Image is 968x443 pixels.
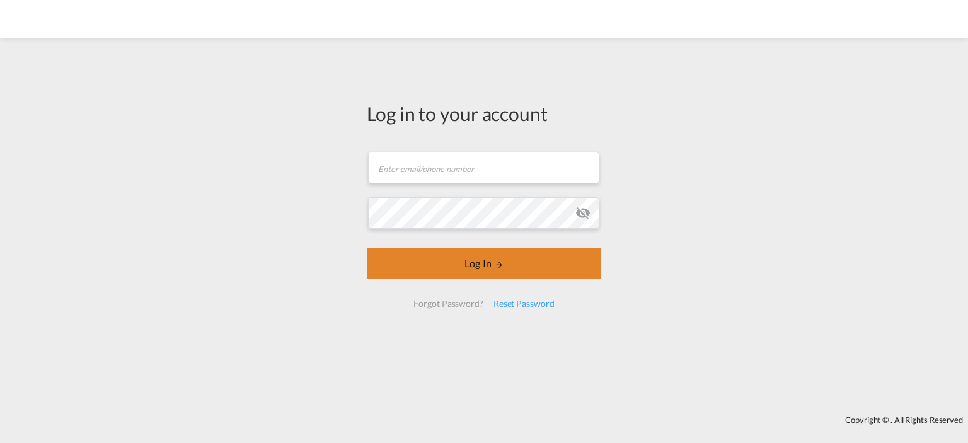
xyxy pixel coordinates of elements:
div: Forgot Password? [408,292,488,315]
input: Enter email/phone number [368,152,599,183]
div: Reset Password [488,292,560,315]
div: Log in to your account [367,100,601,127]
md-icon: icon-eye-off [575,205,591,221]
button: LOGIN [367,248,601,279]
